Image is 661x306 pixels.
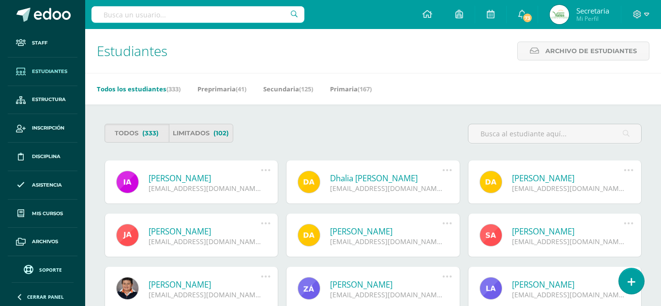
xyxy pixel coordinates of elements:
span: Estructura [32,96,66,103]
div: [EMAIL_ADDRESS][DOMAIN_NAME] [512,290,624,299]
span: (102) [213,124,229,142]
a: Mis cursos [8,200,77,228]
a: Limitados(102) [169,124,233,143]
span: Estudiantes [32,68,67,75]
div: [EMAIL_ADDRESS][DOMAIN_NAME] [330,237,442,246]
a: Disciplina [8,143,77,171]
span: (167) [358,85,372,93]
a: [PERSON_NAME] [512,279,624,290]
a: [PERSON_NAME] [512,173,624,184]
span: 73 [522,13,533,23]
div: [EMAIL_ADDRESS][DOMAIN_NAME] [149,184,261,193]
a: Estudiantes [8,58,77,86]
a: Soporte [12,262,74,276]
div: [EMAIL_ADDRESS][DOMAIN_NAME] [512,237,624,246]
a: [PERSON_NAME] [330,279,442,290]
span: Estudiantes [97,42,167,60]
span: Staff [32,39,47,47]
a: Preprimaria(41) [197,81,246,97]
a: Archivo de Estudiantes [517,42,649,60]
a: [PERSON_NAME] [149,279,261,290]
div: [EMAIL_ADDRESS][DOMAIN_NAME] [512,184,624,193]
a: Secundaria(125) [263,81,313,97]
span: (125) [299,85,313,93]
a: Primaria(167) [330,81,372,97]
span: Soporte [39,266,62,273]
span: Asistencia [32,181,62,189]
a: Archivos [8,228,77,256]
span: Mi Perfil [576,15,609,23]
div: [EMAIL_ADDRESS][DOMAIN_NAME] [330,290,442,299]
input: Busca al estudiante aquí... [468,124,641,143]
a: [PERSON_NAME] [512,226,624,237]
a: [PERSON_NAME] [149,226,261,237]
div: [EMAIL_ADDRESS][DOMAIN_NAME] [149,237,261,246]
span: (333) [166,85,180,93]
a: Estructura [8,86,77,115]
a: Dhalia [PERSON_NAME] [330,173,442,184]
a: [PERSON_NAME] [149,173,261,184]
img: a032445636b14dacb2c1d12403a156a7.png [550,5,569,24]
a: Todos los estudiantes(333) [97,81,180,97]
span: Cerrar panel [27,293,64,300]
div: [EMAIL_ADDRESS][DOMAIN_NAME] [330,184,442,193]
a: Inscripción [8,114,77,143]
span: (333) [142,124,159,142]
a: [PERSON_NAME] [330,226,442,237]
span: Archivos [32,238,58,246]
a: Staff [8,29,77,58]
a: Todos(333) [105,124,169,143]
span: Secretaria [576,6,609,15]
span: Disciplina [32,153,60,160]
a: Asistencia [8,171,77,200]
span: Inscripción [32,124,64,132]
span: Archivo de Estudiantes [545,42,637,60]
input: Busca un usuario... [91,6,304,23]
div: [EMAIL_ADDRESS][DOMAIN_NAME] [149,290,261,299]
span: Mis cursos [32,210,63,218]
span: (41) [236,85,246,93]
